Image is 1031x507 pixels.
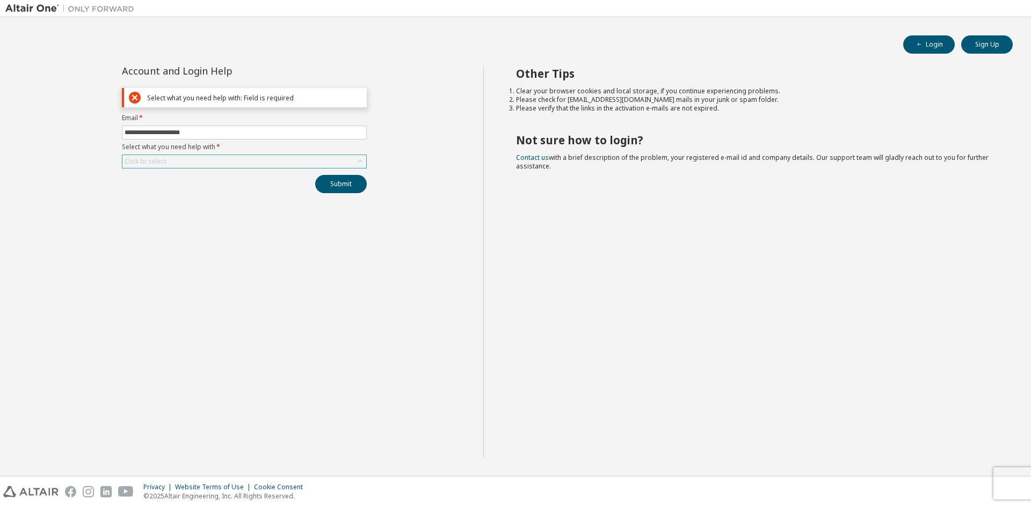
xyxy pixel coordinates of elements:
[254,483,309,491] div: Cookie Consent
[5,3,140,14] img: Altair One
[3,486,59,497] img: altair_logo.svg
[122,143,367,151] label: Select what you need help with
[147,94,362,102] div: Select what you need help with: Field is required
[516,95,994,104] li: Please check for [EMAIL_ADDRESS][DOMAIN_NAME] mails in your junk or spam folder.
[65,486,76,497] img: facebook.svg
[516,153,989,171] span: with a brief description of the problem, your registered e-mail id and company details. Our suppo...
[516,153,549,162] a: Contact us
[143,483,175,491] div: Privacy
[516,133,994,147] h2: Not sure how to login?
[903,35,955,54] button: Login
[961,35,1013,54] button: Sign Up
[118,486,134,497] img: youtube.svg
[100,486,112,497] img: linkedin.svg
[122,155,366,168] div: Click to select
[143,491,309,501] p: © 2025 Altair Engineering, Inc. All Rights Reserved.
[83,486,94,497] img: instagram.svg
[175,483,254,491] div: Website Terms of Use
[122,114,367,122] label: Email
[122,67,318,75] div: Account and Login Help
[516,104,994,113] li: Please verify that the links in the activation e-mails are not expired.
[516,87,994,95] li: Clear your browser cookies and local storage, if you continue experiencing problems.
[516,67,994,80] h2: Other Tips
[315,175,367,193] button: Submit
[125,157,166,166] div: Click to select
